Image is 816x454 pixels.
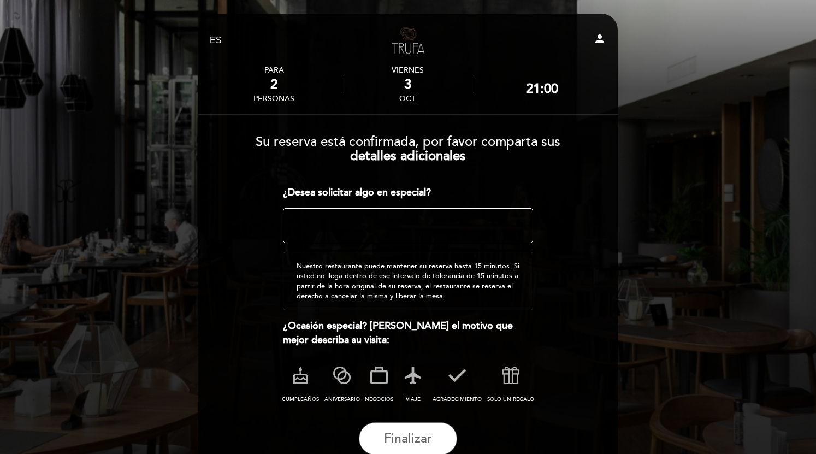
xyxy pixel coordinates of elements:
span: VIAJE [406,396,421,403]
div: 3 [344,76,471,92]
i: person [593,32,606,45]
span: ANIVERSARIO [324,396,360,403]
button: person [593,32,606,49]
span: Finalizar [384,431,432,446]
b: detalles adicionales [350,148,466,164]
div: 21:00 [526,81,558,97]
span: AGRADECIMIENTO [433,396,482,403]
span: SOLO UN REGALO [487,396,534,403]
div: Nuestro restaurante puede mantener su reserva hasta 15 minutos. Si usted no llega dentro de ese i... [283,252,534,310]
div: viernes [344,66,471,75]
span: CUMPLEAÑOS [282,396,319,403]
span: Su reserva está confirmada, por favor comparta sus [256,134,560,150]
div: ¿Ocasión especial? [PERSON_NAME] el motivo que mejor describa su visita: [283,319,534,347]
div: ¿Desea solicitar algo en especial? [283,186,534,200]
div: 2 [253,76,294,92]
div: personas [253,94,294,103]
div: PARA [253,66,294,75]
a: Trufa [PERSON_NAME] [340,26,476,56]
div: oct. [344,94,471,103]
span: NEGOCIOS [365,396,393,403]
